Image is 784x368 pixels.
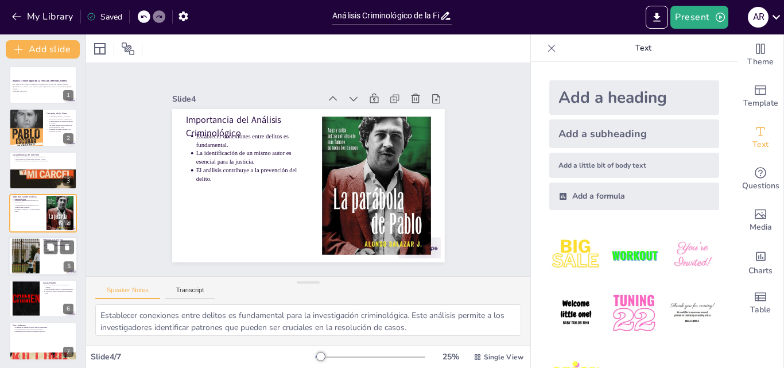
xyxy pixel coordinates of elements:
div: Add a formula [549,183,719,210]
p: Contexto de la Firma [46,111,73,115]
img: 6.jpeg [666,286,719,340]
p: La comparación visual permite observar diferencias. [46,244,75,249]
p: El análisis de firmas contribuye a la resolución de casos. [49,128,73,132]
div: 7 [9,322,77,360]
span: Position [121,42,135,56]
div: Add a heading [549,80,719,115]
div: Add a little bit of body text [549,153,719,178]
span: Charts [748,265,773,277]
div: 1 [9,66,77,104]
p: Herramienta valiosa para la prevención del delito. [15,331,73,333]
div: 5 [9,237,77,276]
div: Add a table [738,282,783,324]
p: Comprensión de la psicología del delincuente. [15,328,73,331]
img: 2.jpeg [607,228,661,282]
button: Delete Slide [60,240,74,254]
p: Esta presentación explora el análisis criminológico de la firma de [PERSON_NAME], abordando su co... [13,84,73,90]
button: Export to PowerPoint [646,6,668,29]
div: 25 % [437,351,464,362]
img: 5.jpeg [607,286,661,340]
div: 5 [64,261,74,272]
p: Métodos de Análisis [43,238,74,242]
div: Saved [87,11,122,22]
div: Get real-time input from your audience [738,158,783,200]
div: 3 [63,176,73,186]
p: El análisis contribuye a la prevención del delito. [306,160,401,247]
div: Slide 4 / 7 [91,351,315,362]
p: Casos reales muestran la relevancia del análisis. [45,284,73,288]
p: La identificación de un mismo autor es esencial para la justicia. [294,172,389,260]
button: Duplicate Slide [44,240,57,254]
div: 6 [63,304,73,314]
p: Establecer conexiones entre delitos es fundamental. [15,200,43,204]
p: Importancia del Análisis Criminológico [271,192,379,293]
button: My Library [9,7,78,26]
p: Aplicación práctica del análisis en el mundo real. [45,290,73,295]
div: 4 [63,219,73,229]
p: El análisis contribuye a la prevención del delito. [15,208,43,212]
div: Slide 4 [248,210,366,317]
span: Template [743,97,778,110]
div: Add charts and graphs [738,241,783,282]
p: Text [561,34,726,62]
p: Métodos tradicionales y modernos son utilizados. [46,240,75,245]
p: La identificación de patrones en firmas es esencial. [49,119,73,123]
div: 4 [9,194,77,232]
button: A R [748,6,769,29]
div: A R [748,7,769,28]
strong: Análisis Criminológico de la Firma de [PERSON_NAME] [13,80,67,83]
div: 2 [63,133,73,144]
span: Media [750,221,772,234]
span: Questions [742,180,779,192]
div: 1 [63,90,73,100]
div: 7 [63,347,73,357]
div: Layout [91,40,109,58]
div: 6 [9,280,77,317]
span: Single View [484,352,523,362]
div: 2 [9,109,77,146]
p: La identificación de un mismo autor es esencial para la justicia. [15,204,43,208]
p: Casos Reales [43,281,73,285]
button: Transcript [165,286,216,299]
p: Conclusiones [13,324,73,327]
div: Add ready made slides [738,76,783,117]
p: La tecnología avanzada mejora la precisión del análisis. [46,249,75,253]
p: Características de la Firma [13,153,73,157]
p: Establecer conexiones entre delitos es fundamental. [283,185,378,273]
button: Present [670,6,728,29]
p: La presión de la firma indica el estado emocional. [15,156,73,158]
p: La firma de [PERSON_NAME] se inscribe en un contexto criminológico. [49,115,73,119]
img: 1.jpeg [549,228,603,282]
div: 3 [9,152,77,189]
div: Add text boxes [738,117,783,158]
button: Add slide [6,40,80,59]
button: Speaker Notes [95,286,160,299]
div: Add images, graphics, shapes or video [738,200,783,241]
p: Generated with [URL] [13,90,73,92]
p: El análisis de la firma es crucial para la criminología. [15,327,73,329]
img: 3.jpeg [666,228,719,282]
p: La forma de la firma revela patrones de personalidad. [15,160,73,162]
span: Text [752,138,769,151]
div: Change the overall theme [738,34,783,76]
input: Insert title [332,7,440,24]
p: Identificación de autores a través del análisis. [45,288,73,290]
span: Table [750,304,771,316]
textarea: Establecer conexiones entre delitos es fundamental para la investigación criminológica. Este anál... [95,304,521,336]
p: Las firmas pueden revelar aspectos de la personalidad del autor. [49,124,73,128]
span: Theme [747,56,774,68]
div: Add a subheading [549,119,719,148]
p: La velocidad de la firma sugiere urgencia o calma. [15,158,73,160]
img: 4.jpeg [549,286,603,340]
p: Importancia del Análisis Criminológico [13,195,43,202]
